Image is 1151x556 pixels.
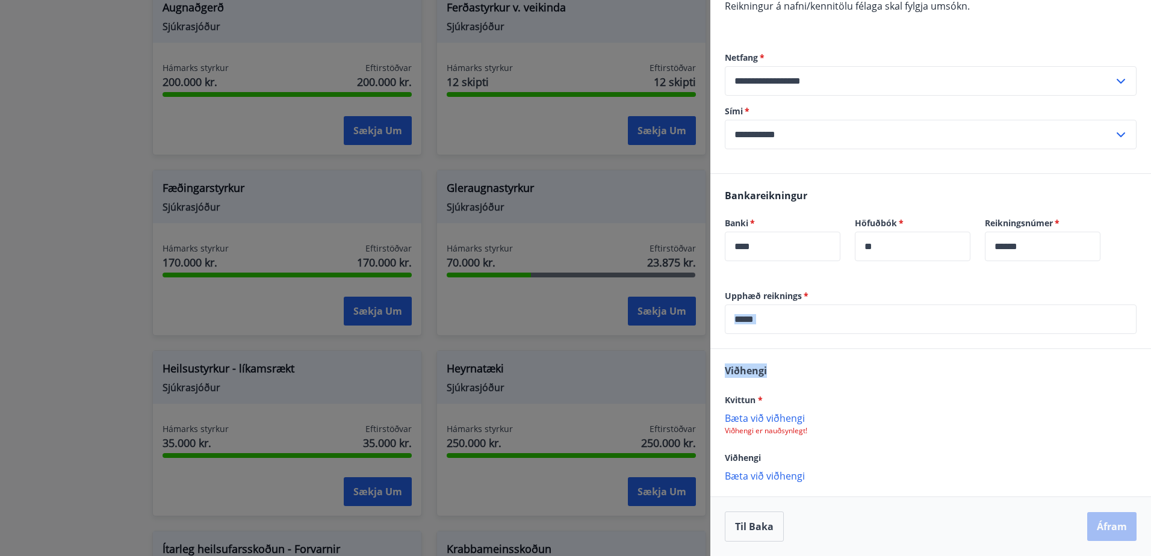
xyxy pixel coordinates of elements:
label: Netfang [725,52,1137,64]
p: Bæta við viðhengi [725,469,1137,481]
span: Kvittun [725,394,763,406]
label: Reikningsnúmer [985,217,1100,229]
button: Til baka [725,511,784,542]
label: Banki [725,217,840,229]
label: Sími [725,105,1137,117]
label: Upphæð reiknings [725,290,1137,302]
div: Upphæð reiknings [725,304,1137,334]
span: Viðhengi [725,452,761,463]
p: Bæta við viðhengi [725,412,1137,424]
label: Höfuðbók [855,217,970,229]
p: Viðhengi er nauðsynlegt! [725,426,1137,436]
span: Viðhengi [725,364,767,377]
span: Bankareikningur [725,189,807,202]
